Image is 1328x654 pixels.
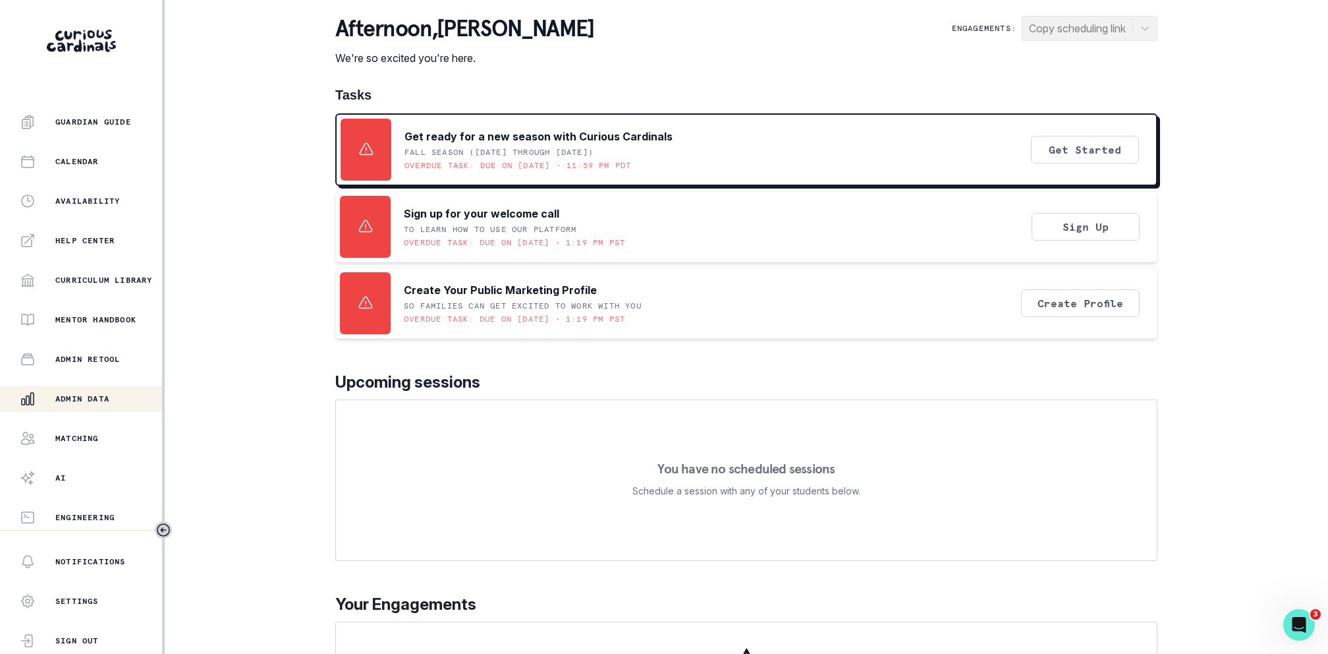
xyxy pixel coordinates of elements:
[404,129,673,144] p: Get ready for a new season with Curious Cardinals
[632,483,860,499] p: Schedule a session with any of your students below.
[657,462,835,475] p: You have no scheduled sessions
[335,593,1157,616] p: Your Engagements
[55,235,115,246] p: Help Center
[55,156,99,167] p: Calendar
[952,23,1016,34] p: Engagements:
[55,117,131,127] p: Guardian Guide
[47,30,116,52] img: Curious Cardinals Logo
[55,314,136,325] p: Mentor Handbook
[335,371,1157,394] p: Upcoming sessions
[1283,609,1315,641] iframe: Intercom live chat
[404,314,625,324] p: Overdue task: Due on [DATE] • 1:19 PM PST
[1021,289,1140,317] button: Create Profile
[404,237,625,248] p: Overdue task: Due on [DATE] • 1:19 PM PST
[55,556,126,567] p: Notifications
[335,16,594,42] p: afternoon , [PERSON_NAME]
[55,512,115,523] p: Engineering
[55,636,99,646] p: Sign Out
[404,301,642,311] p: SO FAMILIES CAN GET EXCITED TO WORK WITH YOU
[335,87,1157,103] h1: Tasks
[55,275,153,285] p: Curriculum Library
[55,196,120,206] p: Availability
[1310,609,1321,620] span: 3
[55,394,109,404] p: Admin Data
[55,596,99,607] p: Settings
[404,282,597,298] p: Create Your Public Marketing Profile
[55,433,99,444] p: Matching
[404,160,631,171] p: Overdue task: Due on [DATE] • 11:59 PM PDT
[404,206,559,222] p: Sign up for your welcome call
[404,147,594,158] p: Fall Season ([DATE] through [DATE])
[155,521,172,539] button: Toggle sidebar
[1032,213,1140,241] button: Sign Up
[404,224,576,235] p: To learn how to use our platform
[55,473,66,483] p: AI
[1031,136,1139,163] button: Get Started
[55,354,120,365] p: Admin Retool
[335,50,594,66] p: We're so excited you're here.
